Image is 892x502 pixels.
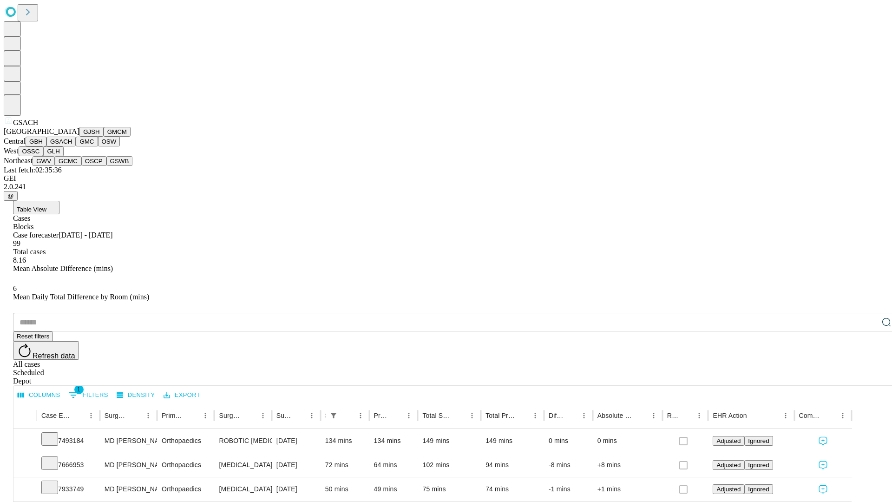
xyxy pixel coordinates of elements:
button: Sort [748,409,761,422]
div: 1 active filter [327,409,340,422]
button: Menu [305,409,318,422]
button: Sort [453,409,466,422]
button: Show filters [66,388,111,403]
button: Menu [529,409,542,422]
span: Adjusted [716,486,741,493]
button: Sort [516,409,529,422]
div: [DATE] [276,429,316,453]
button: Menu [779,409,792,422]
button: Adjusted [713,484,744,494]
span: 8.16 [13,256,26,264]
button: Menu [256,409,269,422]
button: Refresh data [13,341,79,360]
div: MD [PERSON_NAME] [105,477,152,501]
span: @ [7,192,14,199]
span: Mean Absolute Difference (mins) [13,264,113,272]
button: Sort [129,409,142,422]
div: ROBOTIC [MEDICAL_DATA] KNEE TOTAL [219,429,267,453]
button: GCMC [55,156,81,166]
button: Expand [18,457,32,474]
div: 134 mins [325,429,365,453]
div: 94 mins [485,453,539,477]
button: Reset filters [13,331,53,341]
button: Ignored [744,460,773,470]
div: +8 mins [597,453,658,477]
div: 0 mins [597,429,658,453]
div: 149 mins [422,429,476,453]
div: Comments [799,412,822,419]
div: 75 mins [422,477,476,501]
div: Case Epic Id [41,412,71,419]
button: @ [4,191,18,201]
button: Menu [354,409,367,422]
button: Menu [836,409,849,422]
button: Menu [199,409,212,422]
div: 7666953 [41,453,95,477]
button: Select columns [15,388,63,403]
button: Menu [466,409,479,422]
span: Case forecaster [13,231,59,239]
div: 49 mins [374,477,413,501]
div: 72 mins [325,453,365,477]
button: OSW [98,137,120,146]
button: GWV [33,156,55,166]
button: OSSC [19,146,44,156]
span: Mean Daily Total Difference by Room (mins) [13,293,149,301]
div: Orthopaedics [162,429,210,453]
button: GLH [43,146,63,156]
div: 64 mins [374,453,413,477]
button: Sort [680,409,693,422]
div: EHR Action [713,412,747,419]
button: Expand [18,482,32,498]
div: Primary Service [162,412,185,419]
span: Adjusted [716,462,741,469]
button: GJSH [79,127,104,137]
div: 149 mins [485,429,539,453]
div: Orthopaedics [162,477,210,501]
div: Total Predicted Duration [485,412,515,419]
div: 50 mins [325,477,365,501]
button: Sort [292,409,305,422]
div: Predicted In Room Duration [374,412,389,419]
div: GEI [4,174,888,183]
div: [MEDICAL_DATA] LYSIS OF [MEDICAL_DATA] [219,453,267,477]
div: Total Scheduled Duration [422,412,452,419]
span: West [4,147,19,155]
div: Difference [549,412,564,419]
button: Sort [564,409,577,422]
button: GSACH [46,137,76,146]
span: 6 [13,284,17,292]
button: GSWB [106,156,133,166]
button: Expand [18,433,32,449]
span: Ignored [748,486,769,493]
div: Absolute Difference [597,412,633,419]
span: Table View [17,206,46,213]
span: Adjusted [716,437,741,444]
span: Ignored [748,462,769,469]
div: Orthopaedics [162,453,210,477]
button: Sort [186,409,199,422]
span: [GEOGRAPHIC_DATA] [4,127,79,135]
button: GBH [26,137,46,146]
button: Show filters [327,409,340,422]
div: Resolved in EHR [667,412,679,419]
div: -1 mins [549,477,588,501]
span: Total cases [13,248,46,256]
button: Sort [341,409,354,422]
div: MD [PERSON_NAME] [105,453,152,477]
div: Surgeon Name [105,412,128,419]
button: Ignored [744,436,773,446]
button: Adjusted [713,460,744,470]
div: 0 mins [549,429,588,453]
button: Sort [389,409,402,422]
button: Ignored [744,484,773,494]
button: Sort [634,409,647,422]
span: Central [4,137,26,145]
span: GSACH [13,119,38,126]
span: Last fetch: 02:35:36 [4,166,62,174]
button: Menu [647,409,660,422]
div: Scheduled In Room Duration [325,412,326,419]
span: 99 [13,239,20,247]
button: GMC [76,137,98,146]
span: Northeast [4,157,33,165]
